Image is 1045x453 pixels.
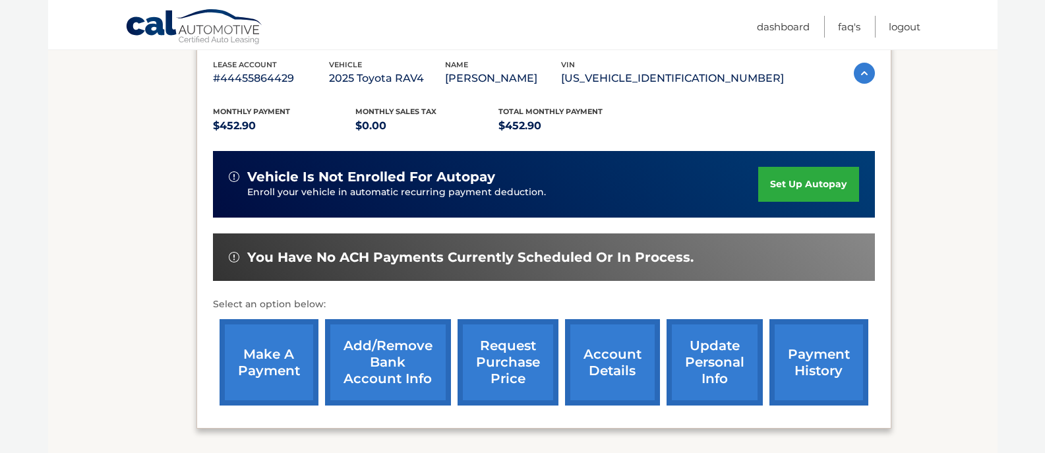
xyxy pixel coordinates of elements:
[854,63,875,84] img: accordion-active.svg
[561,69,784,88] p: [US_VEHICLE_IDENTIFICATION_NUMBER]
[498,107,603,116] span: Total Monthly Payment
[445,69,561,88] p: [PERSON_NAME]
[247,185,759,200] p: Enroll your vehicle in automatic recurring payment deduction.
[125,9,264,47] a: Cal Automotive
[561,60,575,69] span: vin
[247,249,694,266] span: You have no ACH payments currently scheduled or in process.
[458,319,558,406] a: request purchase price
[565,319,660,406] a: account details
[329,60,362,69] span: vehicle
[889,16,920,38] a: Logout
[213,297,875,313] p: Select an option below:
[445,60,468,69] span: name
[667,319,763,406] a: update personal info
[213,107,290,116] span: Monthly Payment
[758,167,858,202] a: set up autopay
[220,319,318,406] a: make a payment
[325,319,451,406] a: Add/Remove bank account info
[757,16,810,38] a: Dashboard
[769,319,868,406] a: payment history
[838,16,860,38] a: FAQ's
[229,171,239,182] img: alert-white.svg
[213,117,356,135] p: $452.90
[213,60,277,69] span: lease account
[247,169,495,185] span: vehicle is not enrolled for autopay
[213,69,329,88] p: #44455864429
[229,252,239,262] img: alert-white.svg
[498,117,642,135] p: $452.90
[329,69,445,88] p: 2025 Toyota RAV4
[355,107,436,116] span: Monthly sales Tax
[355,117,498,135] p: $0.00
